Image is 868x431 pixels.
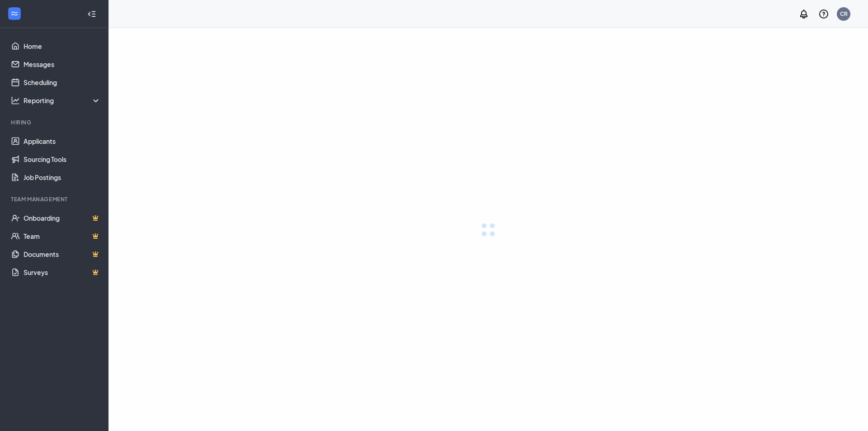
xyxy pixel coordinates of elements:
[87,9,96,19] svg: Collapse
[818,9,829,19] svg: QuestionInfo
[24,37,101,55] a: Home
[24,55,101,73] a: Messages
[24,168,101,186] a: Job Postings
[24,132,101,150] a: Applicants
[798,9,809,19] svg: Notifications
[24,96,101,105] div: Reporting
[840,10,848,18] div: CR
[11,195,99,203] div: Team Management
[10,9,19,18] svg: WorkstreamLogo
[11,118,99,126] div: Hiring
[24,209,101,227] a: OnboardingCrown
[11,96,20,105] svg: Analysis
[24,73,101,91] a: Scheduling
[24,150,101,168] a: Sourcing Tools
[24,227,101,245] a: TeamCrown
[24,263,101,281] a: SurveysCrown
[24,245,101,263] a: DocumentsCrown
